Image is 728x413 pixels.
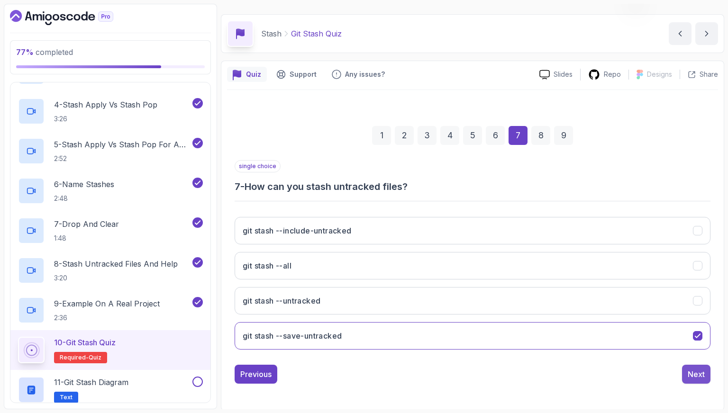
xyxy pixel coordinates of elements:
button: 4-Stash Apply Vs Stash Pop3:26 [18,98,203,125]
p: Support [290,70,317,79]
p: 2:52 [54,154,191,163]
p: 3:20 [54,273,178,283]
button: 6-Name Stashes2:48 [18,178,203,204]
span: 77 % [16,47,34,57]
p: Any issues? [345,70,385,79]
h3: git stash --untracked [243,295,320,306]
button: 9-Example On A Real Project2:36 [18,297,203,323]
button: Feedback button [326,67,391,82]
button: 5-Stash Apply Vs Stash Pop For A Given Index2:52 [18,138,203,164]
p: Quiz [246,70,261,79]
button: next content [695,22,718,45]
p: Stash [261,28,282,39]
button: 8-Stash Untracked Files And Help3:20 [18,257,203,284]
span: Required- [60,354,89,361]
p: 11 - Git Stash Diagram [54,377,128,388]
p: 7 - Drop And Clear [54,218,119,230]
div: Previous [240,368,272,380]
p: 2:36 [54,313,160,323]
p: single choice [235,160,281,172]
h3: git stash --save-untracked [243,330,342,341]
span: quiz [89,354,101,361]
p: 8 - Stash Untracked Files And Help [54,258,178,269]
p: 9 - Example On A Real Project [54,298,160,309]
button: 7-Drop And Clear1:48 [18,217,203,244]
button: Previous [235,365,277,384]
div: 6 [486,126,505,145]
button: git stash --save-untracked [235,322,710,350]
button: Next [682,365,710,384]
p: 6 - Name Stashes [54,179,114,190]
p: 3:26 [54,114,157,124]
div: 1 [372,126,391,145]
h3: git stash --all [243,260,291,271]
span: completed [16,47,73,57]
button: Support button [271,67,322,82]
div: 5 [463,126,482,145]
p: 5 - Stash Apply Vs Stash Pop For A Given Index [54,139,191,150]
p: Repo [604,70,621,79]
p: Git Stash Quiz [291,28,342,39]
h3: 7 - How can you stash untracked files? [235,180,710,193]
p: Share [700,70,718,79]
button: git stash --untracked [235,287,710,314]
div: 2 [395,126,414,145]
p: Designs [647,70,672,79]
p: 1:48 [54,233,119,243]
button: git stash --include-untracked [235,217,710,244]
div: 4 [440,126,459,145]
button: 10-Git Stash QuizRequired-quiz [18,337,203,363]
button: 11-Git Stash DiagramText [18,377,203,403]
span: Text [60,394,73,401]
div: 9 [554,126,573,145]
p: Slides [554,70,573,79]
button: quiz button [227,67,267,82]
div: 3 [418,126,437,145]
p: 4 - Stash Apply Vs Stash Pop [54,99,157,110]
a: Slides [532,70,580,80]
p: 10 - Git Stash Quiz [54,337,116,348]
a: Dashboard [10,10,135,25]
button: previous content [669,22,692,45]
a: Repo [581,69,628,81]
div: 7 [509,126,528,145]
p: 2:48 [54,194,114,203]
div: 8 [531,126,550,145]
div: Next [688,368,705,380]
button: Share [680,70,718,79]
h3: git stash --include-untracked [243,225,352,236]
button: git stash --all [235,252,710,279]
